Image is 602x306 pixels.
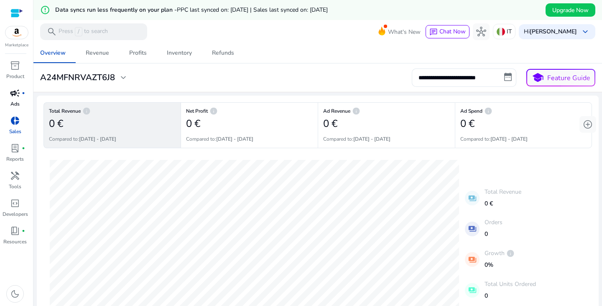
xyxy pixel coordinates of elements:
[82,107,91,115] span: info
[216,136,253,142] b: [DATE] - [DATE]
[5,42,28,48] p: Marketplace
[9,128,21,135] p: Sales
[352,107,360,115] span: info
[323,135,390,143] p: Compared to:
[86,50,109,56] div: Revenue
[209,107,218,115] span: info
[75,27,82,36] span: /
[485,187,521,196] p: Total Revenue
[485,280,536,288] p: Total Units Ordered
[485,218,503,227] p: Orders
[10,116,20,126] span: donut_small
[476,27,486,37] span: hub
[524,29,577,35] p: Hi
[526,69,595,86] button: schoolFeature Guide
[465,191,480,205] mat-icon: payments
[532,72,544,84] span: school
[22,147,25,150] span: fiber_manual_record
[59,27,108,36] p: Press to search
[10,88,20,98] span: campaign
[485,230,503,238] p: 0
[485,260,515,269] p: 0%
[177,6,328,14] span: PPC last synced on: [DATE] | Sales last synced on: [DATE]
[10,61,20,71] span: inventory_2
[212,50,234,56] div: Refunds
[506,249,515,258] span: info
[9,183,21,190] p: Tools
[186,135,253,143] p: Compared to:
[547,73,590,83] p: Feature Guide
[439,28,466,35] span: Chat Now
[5,26,28,39] img: amazon.svg
[388,25,421,39] span: What's New
[3,210,28,218] p: Developers
[49,135,116,143] p: Compared to:
[465,222,480,236] mat-icon: payments
[323,110,450,112] h6: Ad Revenue
[583,119,593,129] span: add_circle
[353,136,390,142] b: [DATE] - [DATE]
[10,226,20,236] span: book_4
[429,28,438,36] span: chat
[497,28,505,36] img: it.svg
[10,143,20,153] span: lab_profile
[460,118,474,130] h2: 0 €
[49,110,176,112] h6: Total Revenue
[40,5,50,15] mat-icon: error_outline
[47,27,57,37] span: search
[426,25,469,38] button: chatChat Now
[118,73,128,83] span: expand_more
[323,118,337,130] h2: 0 €
[129,50,147,56] div: Profits
[186,110,313,112] h6: Net Profit
[465,283,480,298] mat-icon: payments
[22,91,25,95] span: fiber_manual_record
[6,73,24,80] p: Product
[40,73,115,83] h3: A24MFNRVAZT6J8
[49,118,63,130] h2: 0 €
[485,199,521,208] p: 0 €
[10,198,20,208] span: code_blocks
[490,136,528,142] b: [DATE] - [DATE]
[465,252,480,267] mat-icon: payments
[473,23,490,40] button: hub
[460,110,587,112] h6: Ad Spend
[167,50,192,56] div: Inventory
[186,118,200,130] h2: 0 €
[460,135,528,143] p: Compared to:
[485,249,515,258] p: Growth
[546,3,595,17] button: Upgrade Now
[484,107,492,115] span: info
[552,6,589,15] span: Upgrade Now
[10,100,20,108] p: Ads
[40,50,66,56] div: Overview
[530,28,577,35] b: [PERSON_NAME]
[579,116,596,133] button: add_circle
[507,24,512,39] p: IT
[22,229,25,233] span: fiber_manual_record
[10,171,20,181] span: handyman
[485,291,536,300] p: 0
[6,155,24,163] p: Reports
[79,136,116,142] b: [DATE] - [DATE]
[580,27,590,37] span: keyboard_arrow_down
[55,7,328,14] h5: Data syncs run less frequently on your plan -
[10,289,20,299] span: dark_mode
[3,238,27,245] p: Resources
